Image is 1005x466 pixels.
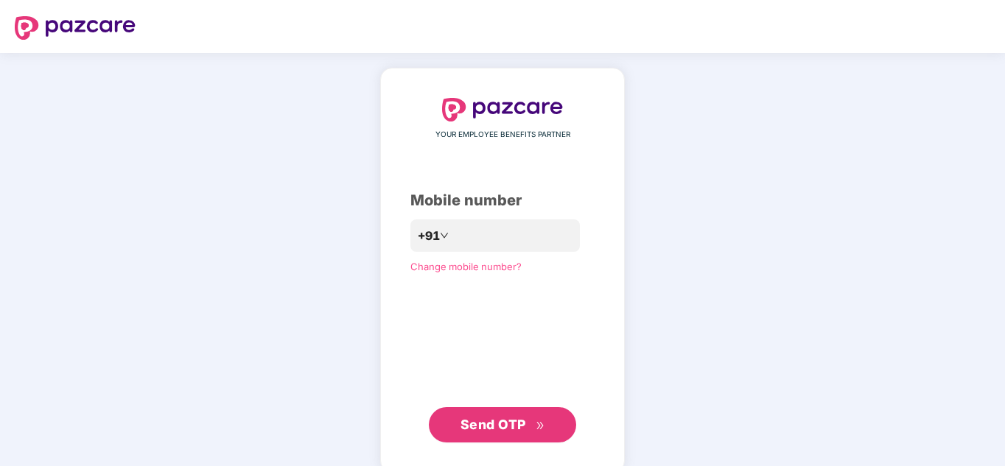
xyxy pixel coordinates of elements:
[442,98,563,121] img: logo
[418,227,440,245] span: +91
[536,421,545,431] span: double-right
[15,16,136,40] img: logo
[410,189,595,212] div: Mobile number
[440,231,449,240] span: down
[435,129,570,141] span: YOUR EMPLOYEE BENEFITS PARTNER
[429,407,576,442] button: Send OTPdouble-right
[410,261,522,272] a: Change mobile number?
[461,417,526,432] span: Send OTP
